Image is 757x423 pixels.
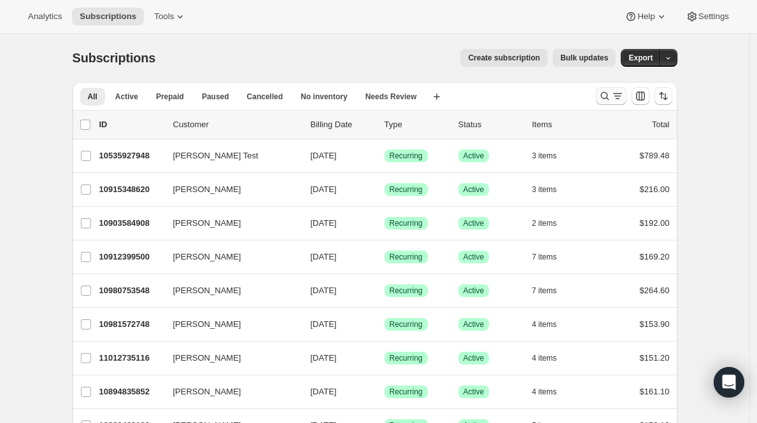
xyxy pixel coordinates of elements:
span: 3 items [532,151,557,161]
span: Active [463,184,485,195]
span: $161.10 [640,387,670,396]
span: Active [463,387,485,397]
button: Create subscription [460,49,548,67]
span: 4 items [532,387,557,397]
p: Customer [173,118,301,131]
p: 11012735116 [99,352,163,364]
span: 7 items [532,252,557,262]
button: Search and filter results [596,87,626,105]
div: IDCustomerBilling DateTypeStatusItemsTotal [99,118,670,131]
button: Tools [146,8,194,25]
div: 10535927948[PERSON_NAME] Test[DATE]SuccessRecurringSuccessActive3 items$789.48 [99,147,670,165]
div: 10903584908[PERSON_NAME][DATE]SuccessRecurringSuccessActive2 items$192.00 [99,214,670,232]
span: [DATE] [311,319,337,329]
button: [PERSON_NAME] Test [166,146,293,166]
span: No inventory [301,92,347,102]
span: Export [628,53,653,63]
button: 4 items [532,349,571,367]
span: Analytics [28,11,62,22]
span: [PERSON_NAME] [173,318,241,331]
button: Bulk updates [553,49,616,67]
div: 10981572748[PERSON_NAME][DATE]SuccessRecurringSuccessActive4 items$153.90 [99,316,670,333]
button: [PERSON_NAME] [166,213,293,233]
p: 10912399500 [99,251,163,263]
p: Total [652,118,669,131]
span: Bulk updates [560,53,608,63]
span: [DATE] [311,218,337,228]
span: Settings [698,11,729,22]
span: Create subscription [468,53,540,63]
p: 10535927948 [99,149,163,162]
span: Active [463,319,485,329]
p: Billing Date [311,118,374,131]
span: 7 items [532,286,557,296]
button: [PERSON_NAME] [166,281,293,301]
div: 10980753548[PERSON_NAME][DATE]SuccessRecurringSuccessActive7 items$264.60 [99,282,670,300]
span: [DATE] [311,151,337,160]
span: [DATE] [311,387,337,396]
span: [PERSON_NAME] [173,183,241,196]
span: $153.90 [640,319,670,329]
span: 2 items [532,218,557,228]
span: Recurring [390,218,423,228]
button: Sort the results [654,87,672,105]
p: 10980753548 [99,284,163,297]
p: 10981572748 [99,318,163,331]
span: Active [463,286,485,296]
button: 2 items [532,214,571,232]
button: [PERSON_NAME] [166,382,293,402]
span: [PERSON_NAME] [173,251,241,263]
button: [PERSON_NAME] [166,314,293,335]
span: Paused [202,92,229,102]
span: Cancelled [247,92,283,102]
span: Recurring [390,184,423,195]
span: All [88,92,97,102]
span: [PERSON_NAME] Test [173,149,258,162]
span: Recurring [390,387,423,397]
span: 4 items [532,319,557,329]
span: [DATE] [311,184,337,194]
span: Prepaid [156,92,184,102]
div: Type [385,118,448,131]
button: 4 items [532,316,571,333]
span: Recurring [390,151,423,161]
span: Active [463,151,485,161]
span: Recurring [390,319,423,329]
p: 10894835852 [99,385,163,398]
span: Active [463,252,485,262]
div: 10912399500[PERSON_NAME][DATE]SuccessRecurringSuccessActive7 items$169.20 [99,248,670,266]
div: 11012735116[PERSON_NAME][DATE]SuccessRecurringSuccessActive4 items$151.20 [99,349,670,367]
span: Recurring [390,353,423,363]
div: Open Intercom Messenger [714,367,744,398]
p: 10903584908 [99,217,163,230]
button: 7 items [532,282,571,300]
button: Settings [678,8,737,25]
button: [PERSON_NAME] [166,179,293,200]
button: [PERSON_NAME] [166,247,293,267]
button: Subscriptions [72,8,144,25]
span: Help [637,11,654,22]
span: 4 items [532,353,557,363]
span: [DATE] [311,286,337,295]
button: Analytics [20,8,69,25]
p: ID [99,118,163,131]
button: [PERSON_NAME] [166,348,293,368]
button: Create new view [427,88,447,106]
div: 10915348620[PERSON_NAME][DATE]SuccessRecurringSuccessActive3 items$216.00 [99,181,670,198]
span: $264.60 [640,286,670,295]
span: $216.00 [640,184,670,194]
span: Tools [154,11,174,22]
span: [DATE] [311,353,337,363]
span: $151.20 [640,353,670,363]
span: Needs Review [365,92,417,102]
button: Export [621,49,660,67]
span: [PERSON_NAME] [173,385,241,398]
button: Customize table column order and visibility [632,87,649,105]
button: 3 items [532,181,571,198]
span: Recurring [390,252,423,262]
div: 10894835852[PERSON_NAME][DATE]SuccessRecurringSuccessActive4 items$161.10 [99,383,670,401]
span: [DATE] [311,252,337,261]
button: 3 items [532,147,571,165]
span: Recurring [390,286,423,296]
button: 7 items [532,248,571,266]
